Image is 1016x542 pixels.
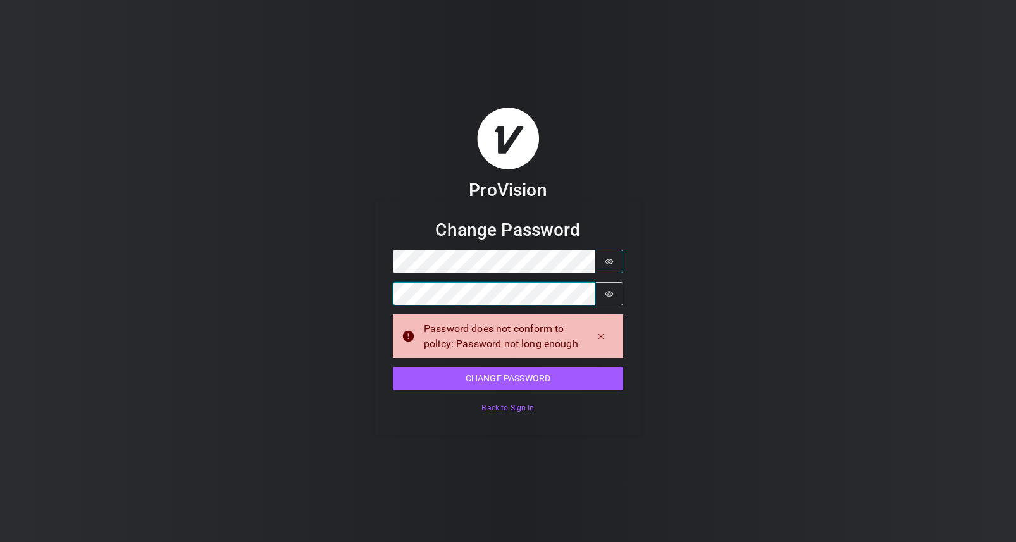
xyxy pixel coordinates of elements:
button: Show password [595,250,623,273]
button: Dismiss alert [588,328,614,345]
button: Change Password [393,367,623,390]
div: Password does not conform to policy: Password not long enough [424,321,579,352]
h3: Change Password [393,219,623,241]
button: Show password [595,282,623,305]
h3: ProVision [469,179,547,201]
button: Back to Sign In [393,399,623,417]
